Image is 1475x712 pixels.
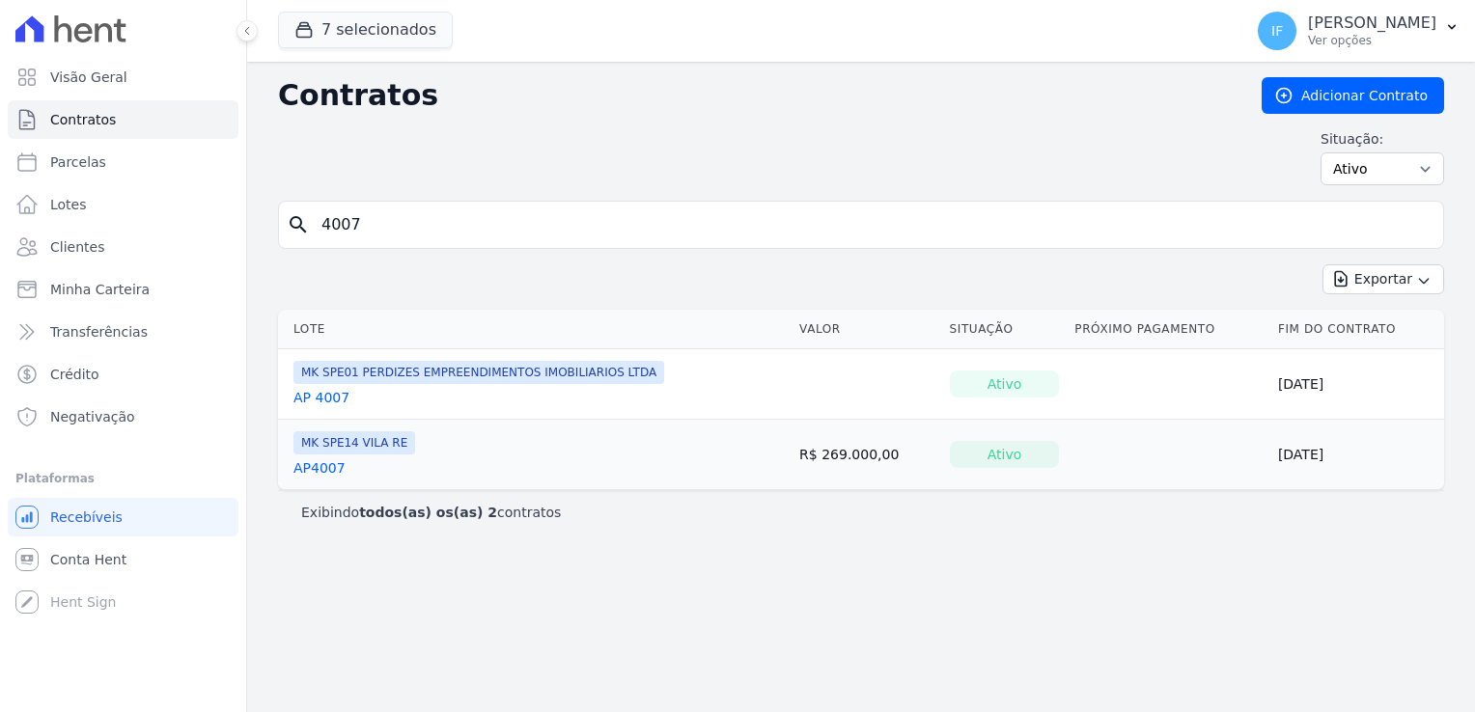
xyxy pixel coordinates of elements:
span: Parcelas [50,152,106,172]
p: Exibindo contratos [301,503,561,522]
span: Visão Geral [50,68,127,87]
p: Ver opções [1308,33,1436,48]
p: [PERSON_NAME] [1308,14,1436,33]
span: Crédito [50,365,99,384]
a: Parcelas [8,143,238,181]
button: Exportar [1322,264,1444,294]
a: Visão Geral [8,58,238,96]
span: Minha Carteira [50,280,150,299]
td: [DATE] [1270,420,1444,490]
span: Negativação [50,407,135,426]
a: Clientes [8,228,238,266]
label: Situação: [1321,129,1444,149]
h2: Contratos [278,78,1231,113]
span: MK SPE01 PERDIZES EMPREENDIMENTOS IMOBILIARIOS LTDA [293,361,664,384]
input: Buscar por nome do lote [310,205,1435,244]
a: Transferências [8,313,238,351]
span: Transferências [50,322,148,342]
a: Contratos [8,100,238,139]
th: Situação [942,310,1068,349]
span: IF [1271,24,1283,38]
i: search [287,213,310,236]
span: Lotes [50,195,87,214]
a: Adicionar Contrato [1262,77,1444,114]
a: Minha Carteira [8,270,238,309]
a: Conta Hent [8,540,238,579]
a: AP 4007 [293,388,349,407]
div: Plataformas [15,467,231,490]
a: AP4007 [293,458,346,478]
b: todos(as) os(as) 2 [359,505,497,520]
th: Fim do Contrato [1270,310,1444,349]
th: Valor [792,310,941,349]
th: Próximo Pagamento [1067,310,1270,349]
span: Clientes [50,237,104,257]
div: Ativo [950,370,1060,397]
a: Negativação [8,397,238,436]
a: Lotes [8,185,238,224]
div: Ativo [950,441,1060,468]
span: Recebíveis [50,507,123,527]
td: R$ 269.000,00 [792,420,941,490]
button: 7 selecionados [278,12,453,48]
a: Crédito [8,355,238,394]
a: Recebíveis [8,498,238,536]
span: Contratos [50,110,116,129]
span: Conta Hent [50,550,126,569]
td: [DATE] [1270,349,1444,420]
span: MK SPE14 VILA RE [293,431,415,454]
th: Lote [278,310,792,349]
button: IF [PERSON_NAME] Ver opções [1242,4,1475,58]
